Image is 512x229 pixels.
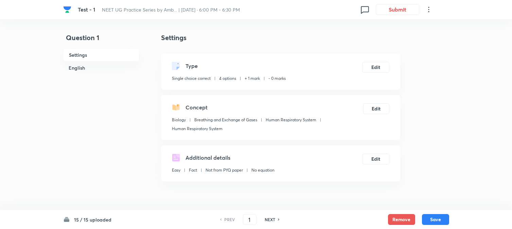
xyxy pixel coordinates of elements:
[78,6,95,13] span: Test - 1
[172,62,180,70] img: questionType.svg
[63,5,71,14] img: Company Logo
[172,103,180,111] img: questionConcept.svg
[362,154,389,164] button: Edit
[219,75,236,82] p: 4 options
[206,167,243,173] p: Not from PYQ paper
[268,75,286,82] p: - 0 marks
[189,167,197,173] p: Fact
[388,214,415,225] button: Remove
[172,167,180,173] p: Easy
[74,216,111,223] h6: 15 / 15 uploaded
[422,214,449,225] button: Save
[186,62,198,70] h5: Type
[194,117,257,123] p: Breathing and Exchange of Gases
[363,103,389,114] button: Edit
[161,33,400,43] h4: Settings
[161,209,400,219] h4: In English
[172,154,180,162] img: questionDetails.svg
[172,75,211,82] p: Single choice correct
[63,33,139,48] h4: Question 1
[63,61,139,74] h6: English
[266,117,316,123] p: Human Respiratory System
[245,75,260,82] p: + 1 mark
[224,216,235,223] h6: PREV
[265,216,275,223] h6: NEXT
[63,48,139,61] h6: Settings
[251,167,275,173] p: No equation
[376,4,419,15] button: Submit
[362,62,389,73] button: Edit
[102,6,240,13] span: NEET UG Practice Series by Amb... | [DATE] · 6:00 PM - 6:30 PM
[186,103,208,111] h5: Concept
[172,117,186,123] p: Biology
[63,5,73,14] a: Company Logo
[186,154,230,162] h5: Additional details
[172,126,223,132] p: Human Respiratory System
